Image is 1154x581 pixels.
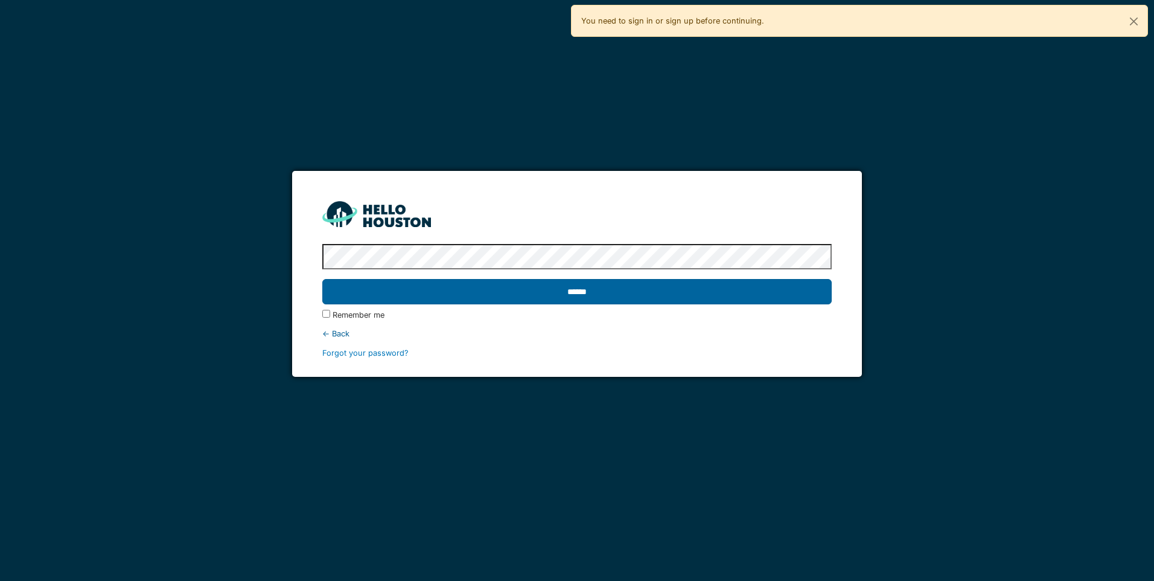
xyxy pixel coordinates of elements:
div: ← Back [322,328,831,339]
div: You need to sign in or sign up before continuing. [571,5,1148,37]
button: Close [1120,5,1147,37]
a: Forgot your password? [322,348,409,358]
label: Remember me [333,309,384,321]
img: HH_line-BYnF2_Hg.png [322,201,431,227]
